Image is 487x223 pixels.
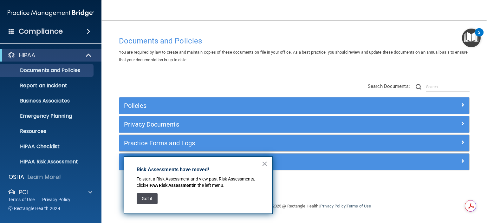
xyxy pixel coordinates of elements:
p: Emergency Planning [4,113,91,119]
a: Terms of Use [347,204,371,208]
button: Got it [137,193,158,204]
div: Copyright © All rights reserved 2025 @ Rectangle Health | | [179,196,410,216]
p: Report an Incident [4,82,91,89]
p: OSHA [9,173,24,181]
span: To start a Risk Assessment and view past Risk Assessments, click [137,176,256,188]
h5: Policies [124,102,377,109]
a: Privacy Policy [320,204,345,208]
strong: HIPAA Risk Assessment [145,183,193,188]
h5: Privacy Documents [124,121,377,128]
strong: Risk Assessments have moved! [137,167,209,173]
span: in the left menu. [193,183,224,188]
div: 2 [478,32,480,41]
h5: Practice Forms and Logs [124,140,377,147]
span: You are required by law to create and maintain copies of these documents on file in your office. ... [119,50,468,62]
iframe: Drift Widget Chat Controller [378,190,479,215]
span: Search Documents: [368,83,410,89]
input: Search [426,82,470,92]
p: HIPAA Checklist [4,143,91,150]
span: Ⓒ Rectangle Health 2024 [8,205,60,212]
button: Close [262,159,268,169]
h4: Documents and Policies [119,37,470,45]
p: Documents and Policies [4,67,91,74]
p: Business Associates [4,98,91,104]
p: HIPAA Risk Assessment [4,159,91,165]
p: Resources [4,128,91,134]
p: PCI [19,188,28,196]
a: Terms of Use [8,196,35,203]
p: Learn More! [28,173,61,181]
img: ic-search.3b580494.png [416,84,421,90]
img: PMB logo [8,7,94,19]
a: Privacy Policy [42,196,71,203]
button: Open Resource Center, 2 new notifications [462,29,481,47]
h4: Compliance [19,27,63,36]
p: HIPAA [19,51,35,59]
